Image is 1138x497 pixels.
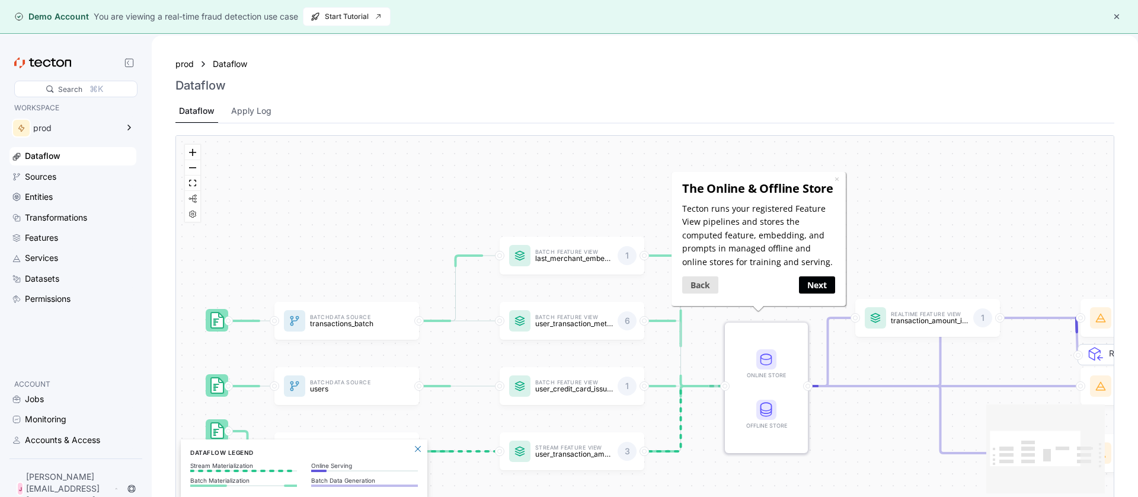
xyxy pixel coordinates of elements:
[640,256,722,386] g: Edge from featureView:last_merchant_embedding to STORE
[14,102,132,114] p: WORKSPACE
[14,378,132,390] p: ACCOUNT
[58,84,82,95] div: Search
[414,256,497,321] g: Edge from dataSource:transactions_batch to featureView:last_merchant_embedding
[500,432,644,470] a: Stream Feature Viewuser_transaction_amount_totals3
[185,176,200,191] button: fit view
[25,251,58,265] div: Services
[803,318,852,386] g: Edge from STORE to featureView:transaction_amount_is_higher_than_average
[12,30,165,97] p: Tecton runs your registered Feature View pipelines and stores the computed feature, embedding, an...
[535,320,613,327] p: user_transaction_metrics
[535,450,613,458] p: user_transaction_amount_totals
[190,462,297,469] p: Stream Materialization
[25,211,87,224] div: Transformations
[12,9,165,24] h3: The Online & Offline Store
[500,237,644,275] a: Batch Feature Viewlast_merchant_embedding1
[500,367,644,405] a: Batch Feature Viewuser_credit_card_issuer1
[9,209,136,227] a: Transformations
[535,385,613,393] p: user_credit_card_issuer
[185,160,200,176] button: zoom out
[25,149,60,163] div: Dataflow
[25,413,66,426] div: Monitoring
[311,8,383,26] span: Start Tutorial
[25,393,44,406] div: Jobs
[618,377,637,396] div: 1
[9,249,136,267] a: Services
[891,317,968,324] p: transaction_amount_is_higher_than_average
[25,231,58,244] div: Features
[190,448,418,457] h6: Dataflow Legend
[9,410,136,428] a: Monitoring
[165,1,170,14] div: Close tooltip
[274,302,419,340] a: BatchData Sourcetransactions_batch
[311,477,418,484] p: Batch Data Generation
[12,104,49,122] a: Back
[25,272,59,285] div: Datasets
[743,400,790,430] div: Offline Store
[535,254,613,262] p: last_merchant_embedding
[9,270,136,288] a: Datasets
[891,312,968,317] p: Realtime Feature View
[231,104,271,117] div: Apply Log
[9,390,136,408] a: Jobs
[535,445,613,451] p: Stream Feature View
[310,315,388,320] p: Batch Data Source
[855,299,1000,337] a: Realtime Feature Viewtransaction_amount_is_higher_than_average1
[17,482,24,496] div: J
[640,321,722,386] g: Edge from featureView:user_transaction_metrics to STORE
[213,58,254,71] a: Dataflow
[25,292,71,305] div: Permissions
[743,371,790,380] div: Online Store
[618,311,637,330] div: 6
[411,442,425,456] button: Close Legend Panel
[14,11,89,23] div: Demo Account
[640,386,722,451] g: Edge from featureView:user_transaction_amount_totals to STORE
[9,147,136,165] a: Dataflow
[25,170,56,183] div: Sources
[185,145,200,222] div: React Flow controls
[33,124,117,132] div: prod
[129,104,165,122] a: Next
[165,1,170,12] a: ×
[9,431,136,449] a: Accounts & Access
[803,318,1078,386] g: Edge from STORE to featureService:fraud_detection_feature_service:v2
[223,431,271,451] g: Edge from dataSource:transactions_stream_batch_source to dataSource:transactions_stream
[185,145,200,160] button: zoom in
[9,168,136,186] a: Sources
[9,229,136,247] a: Features
[535,315,613,320] p: Batch Feature View
[535,250,613,255] p: Batch Feature View
[310,385,388,393] p: users
[274,367,419,405] a: BatchData Sourceusers
[743,421,790,430] div: Offline Store
[274,432,419,470] a: StreamData Sourcetransactions_stream
[535,380,613,386] p: Batch Feature View
[310,320,388,327] p: transactions_batch
[25,434,100,447] div: Accounts & Access
[1076,318,1078,355] g: Edge from REQ_featureService:fraud_detection_feature_service:v2 to featureService:fraud_detection...
[9,290,136,308] a: Permissions
[973,308,992,327] div: 1
[803,386,1078,453] g: Edge from STORE to featureService:fraud_detection_feature_service
[303,7,391,26] button: Start Tutorial
[175,58,194,71] a: prod
[743,349,790,380] div: Online Store
[190,477,297,484] p: Batch Materialization
[9,188,136,206] a: Entities
[89,82,103,95] div: ⌘K
[310,380,388,386] p: Batch Data Source
[14,81,138,97] div: Search⌘K
[500,302,644,340] a: Batch Feature Viewuser_transaction_metrics6
[311,462,418,469] p: Online Serving
[618,442,637,461] div: 3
